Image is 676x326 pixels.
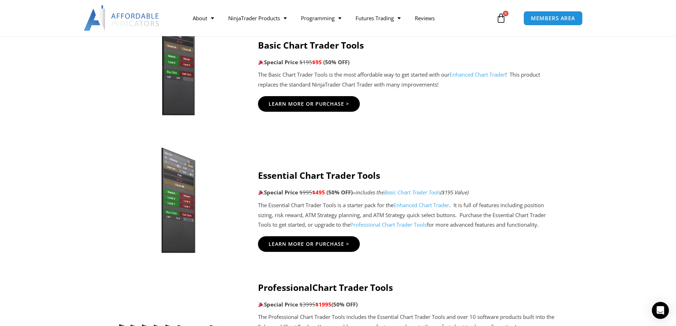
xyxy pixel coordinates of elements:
a: Futures Trading [348,10,408,26]
a: Basic Chart Trader Tools [384,189,440,196]
a: Programming [294,10,348,26]
div: Open Intercom Messenger [652,302,669,319]
strong: Special Price [258,59,298,66]
h4: Professional [258,282,560,293]
strong: Chart Trader Tools [312,281,393,293]
img: Essential-Chart-Trader-Toolsjpg | Affordable Indicators – NinjaTrader [116,147,240,253]
img: LogoAI | Affordable Indicators – NinjaTrader [84,5,160,31]
p: The Essential Chart Trader Tools is a starter pack for the . It is full of features including pos... [258,200,560,230]
span: $1995 [315,301,331,308]
span: $3995 [299,301,315,308]
span: Learn More Or Purchase > [269,242,349,247]
span: $195 [299,59,312,66]
a: MEMBERS AREA [523,11,583,26]
a: Professional Chart Trader Tools [350,221,427,228]
img: BasicTools | Affordable Indicators – NinjaTrader [116,12,240,118]
strong: Special Price [258,189,298,196]
a: Reviews [408,10,442,26]
span: $995 [299,189,312,196]
a: Learn More Or Purchase > [258,96,360,112]
span: (50% OFF) [326,189,353,196]
nav: Menu [186,10,494,26]
span: $495 [312,189,325,196]
strong: Essential Chart Trader Tools [258,169,380,181]
b: (50% OFF) [331,301,358,308]
p: The Basic Chart Trader Tools is the most affordable way to get started with our ! This product re... [258,70,560,90]
a: 0 [485,8,517,28]
img: 🎉 [258,60,264,65]
img: 🎉 [258,302,264,307]
i: includes the ($195 Value) [356,189,469,196]
span: 0 [503,11,509,16]
span: MEMBERS AREA [531,16,575,21]
span: – [353,189,356,196]
a: NinjaTrader Products [221,10,294,26]
strong: Basic Chart Trader Tools [258,39,364,51]
strong: Special Price [258,301,298,308]
span: (50% OFF) [323,59,350,66]
a: Learn More Or Purchase > [258,236,360,252]
span: $95 [312,59,322,66]
a: Enhanced Chart Trader [450,71,505,78]
a: Enhanced Chart Trader [394,201,449,209]
img: 🎉 [258,190,264,195]
span: Learn More Or Purchase > [269,101,349,106]
a: About [186,10,221,26]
